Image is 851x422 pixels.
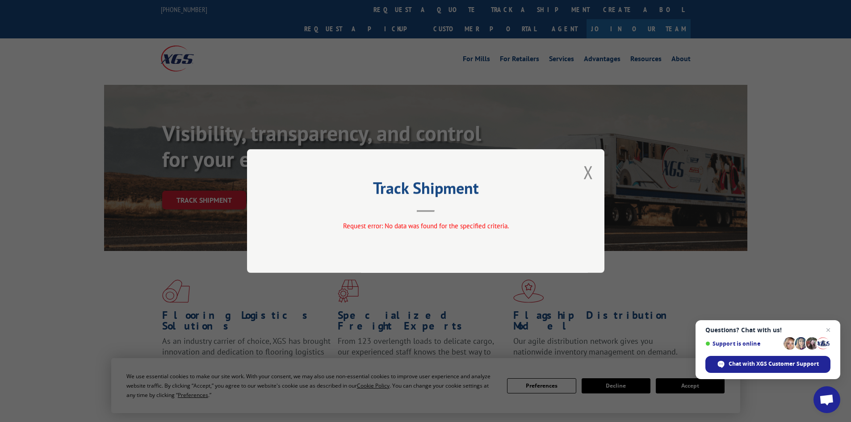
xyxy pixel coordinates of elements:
[729,360,819,368] span: Chat with XGS Customer Support
[705,340,780,347] span: Support is online
[813,386,840,413] div: Open chat
[343,221,508,230] span: Request error: No data was found for the specified criteria.
[705,326,830,334] span: Questions? Chat with us!
[705,356,830,373] div: Chat with XGS Customer Support
[292,182,560,199] h2: Track Shipment
[583,160,593,184] button: Close modal
[823,325,834,335] span: Close chat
